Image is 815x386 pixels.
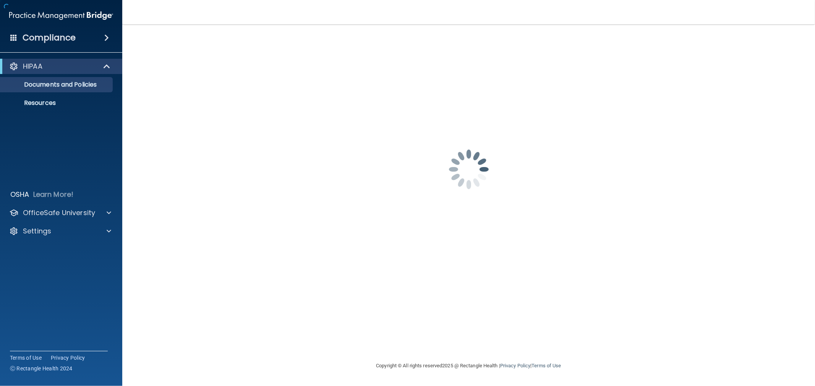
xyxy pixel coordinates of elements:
span: Ⓒ Rectangle Health 2024 [10,365,73,372]
a: Terms of Use [531,363,561,368]
p: Settings [23,227,51,236]
a: OfficeSafe University [9,208,111,217]
p: OSHA [10,190,29,199]
p: Resources [5,99,109,107]
a: Settings [9,227,111,236]
div: Copyright © All rights reserved 2025 @ Rectangle Health | | [329,354,608,378]
h4: Compliance [23,32,76,43]
img: PMB logo [9,8,113,23]
p: HIPAA [23,62,42,71]
p: Documents and Policies [5,81,109,88]
a: Privacy Policy [500,363,530,368]
a: Privacy Policy [51,354,85,362]
a: HIPAA [9,62,111,71]
img: spinner.e123f6fc.gif [431,131,507,207]
p: Learn More! [33,190,74,199]
a: Terms of Use [10,354,42,362]
p: OfficeSafe University [23,208,95,217]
